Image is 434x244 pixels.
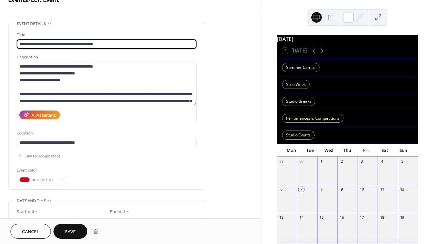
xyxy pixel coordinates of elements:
div: 12 [400,187,405,192]
span: Time [64,217,73,224]
div: 16 [339,215,344,220]
span: Time [157,217,167,224]
div: Studio Events [282,131,315,140]
button: AI Assistant [19,111,60,119]
div: 9 [339,187,344,192]
div: 4 [380,159,384,164]
div: 2 [339,159,344,164]
div: End date [110,209,128,215]
div: Perfomances & Competitions [282,114,343,123]
div: Spirt Week [282,80,310,89]
div: Mon [282,144,301,157]
div: Description [17,54,195,61]
div: Summer Camps [282,63,320,72]
button: Cancel [10,224,51,239]
span: Save [65,229,76,235]
div: AI Assistant [31,112,55,119]
div: 18 [380,215,384,220]
div: 5 [400,159,405,164]
div: Thu [338,144,357,157]
span: #D0021BFF [32,177,57,184]
span: Event details [17,20,46,27]
span: Cancel [22,229,39,235]
div: 3 [360,159,364,164]
div: 1 [319,159,324,164]
div: 15 [319,215,324,220]
div: Fri [357,144,375,157]
div: 7 [299,187,304,192]
div: Studio Breaks [282,97,315,106]
div: Event color [17,167,66,174]
div: 14 [299,215,304,220]
span: Date and time [17,197,46,204]
div: 8 [319,187,324,192]
span: Link to Google Maps [25,153,61,160]
div: Title [17,31,195,38]
div: 30 [299,159,304,164]
button: Save [53,224,87,239]
div: Start date [17,209,37,215]
div: Sat [375,144,394,157]
div: 29 [279,159,284,164]
div: Tue [301,144,320,157]
div: Sun [394,144,413,157]
span: Date [17,217,26,224]
span: Date [110,217,119,224]
div: 10 [360,187,364,192]
div: 6 [279,187,284,192]
div: 17 [360,215,364,220]
div: 19 [400,215,405,220]
div: Wed [320,144,338,157]
div: 11 [380,187,384,192]
div: 13 [279,215,284,220]
div: Location [17,130,195,137]
div: [DATE] [277,35,418,43]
